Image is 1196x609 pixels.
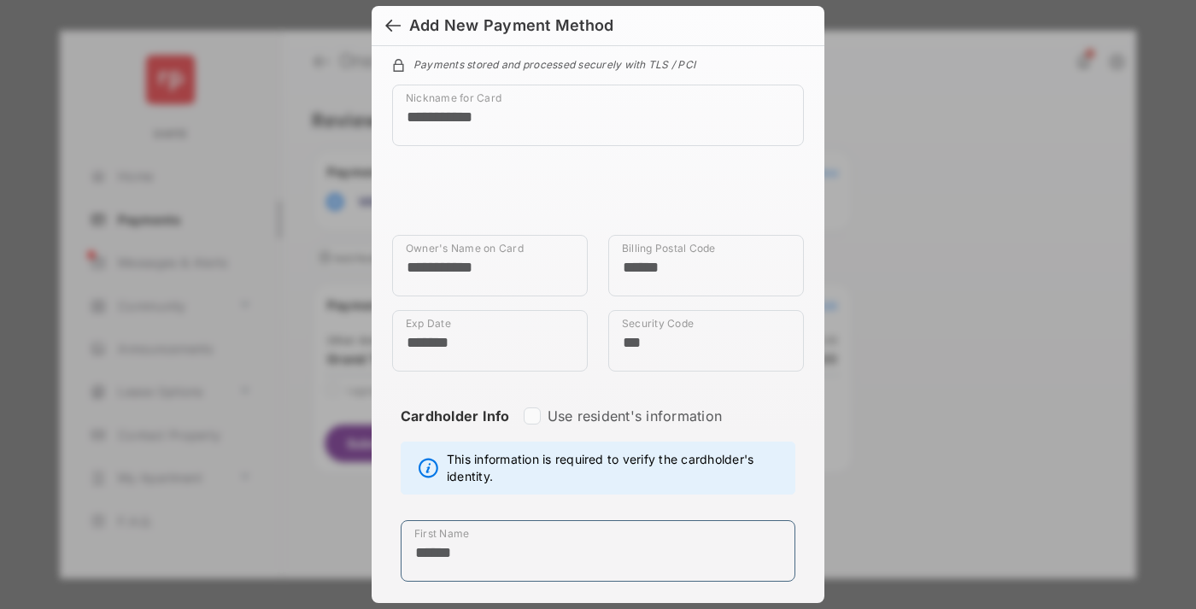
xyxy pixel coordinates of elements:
[409,16,613,35] div: Add New Payment Method
[392,56,804,71] div: Payments stored and processed securely with TLS / PCI
[548,407,722,425] label: Use resident's information
[401,407,510,455] strong: Cardholder Info
[447,451,786,485] span: This information is required to verify the cardholder's identity.
[392,160,804,235] iframe: Credit card field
